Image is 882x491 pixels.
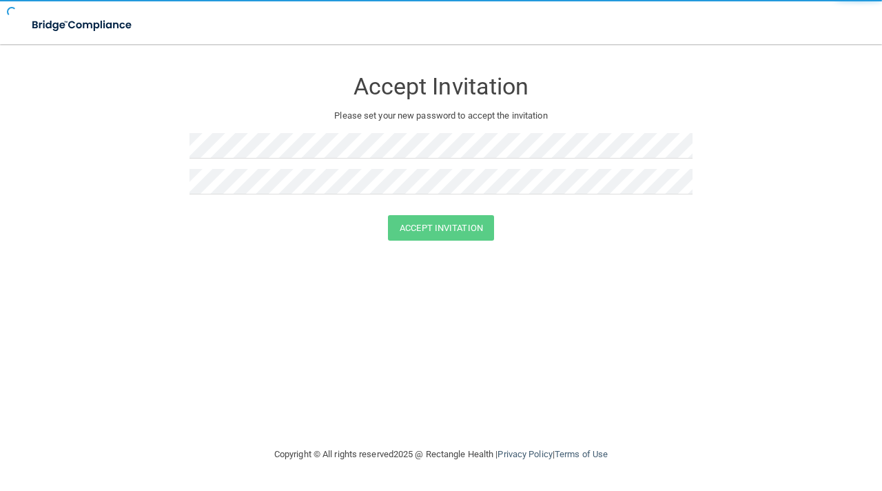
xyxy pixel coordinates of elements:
[189,432,693,477] div: Copyright © All rights reserved 2025 @ Rectangle Health | |
[498,449,552,459] a: Privacy Policy
[189,74,693,99] h3: Accept Invitation
[200,108,682,124] p: Please set your new password to accept the invitation
[21,11,145,39] img: bridge_compliance_login_screen.278c3ca4.svg
[555,449,608,459] a: Terms of Use
[388,215,494,241] button: Accept Invitation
